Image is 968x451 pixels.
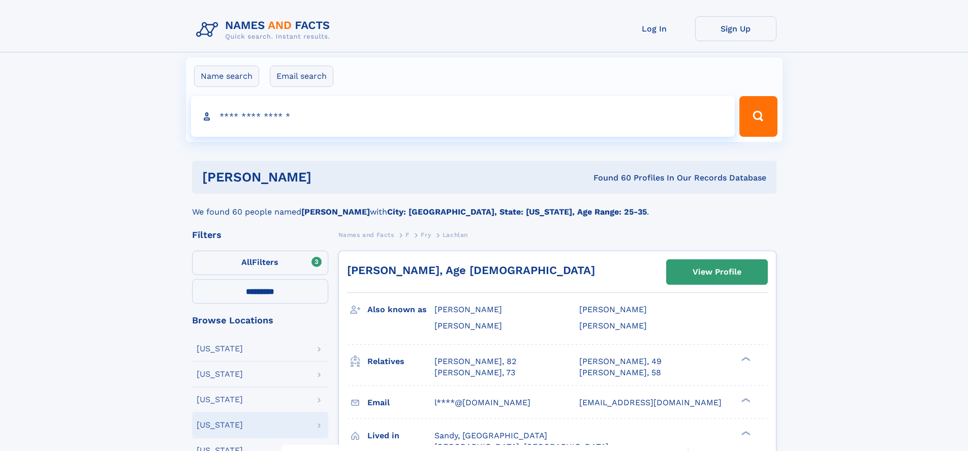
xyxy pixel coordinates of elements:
[434,356,516,367] a: [PERSON_NAME], 82
[197,396,243,404] div: [US_STATE]
[367,353,434,370] h3: Relatives
[739,397,751,403] div: ❯
[192,251,328,275] label: Filters
[614,16,695,41] a: Log In
[579,356,662,367] a: [PERSON_NAME], 49
[197,370,243,378] div: [US_STATE]
[579,321,647,330] span: [PERSON_NAME]
[387,207,647,217] b: City: [GEOGRAPHIC_DATA], State: [US_STATE], Age Range: 25-35
[367,301,434,318] h3: Also known as
[421,228,431,241] a: Fry
[579,305,647,314] span: [PERSON_NAME]
[192,16,338,44] img: Logo Names and Facts
[434,305,502,314] span: [PERSON_NAME]
[367,427,434,444] h3: Lived in
[421,231,431,238] span: Fry
[434,321,502,330] span: [PERSON_NAME]
[695,16,776,41] a: Sign Up
[443,231,468,238] span: Lachlan
[197,421,243,429] div: [US_STATE]
[579,367,661,378] a: [PERSON_NAME], 58
[192,230,328,239] div: Filters
[270,66,333,87] label: Email search
[192,316,328,325] div: Browse Locations
[739,430,751,436] div: ❯
[452,172,766,184] div: Found 60 Profiles In Our Records Database
[693,260,741,284] div: View Profile
[338,228,394,241] a: Names and Facts
[434,367,515,378] a: [PERSON_NAME], 73
[194,66,259,87] label: Name search
[241,257,252,267] span: All
[197,345,243,353] div: [US_STATE]
[739,355,751,362] div: ❯
[301,207,370,217] b: [PERSON_NAME]
[192,194,776,218] div: We found 60 people named with .
[434,431,547,440] span: Sandy, [GEOGRAPHIC_DATA]
[367,394,434,411] h3: Email
[405,231,410,238] span: F
[191,96,735,137] input: search input
[667,260,767,284] a: View Profile
[347,264,595,277] a: [PERSON_NAME], Age [DEMOGRAPHIC_DATA]
[739,96,777,137] button: Search Button
[405,228,410,241] a: F
[202,171,453,184] h1: [PERSON_NAME]
[579,398,722,407] span: [EMAIL_ADDRESS][DOMAIN_NAME]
